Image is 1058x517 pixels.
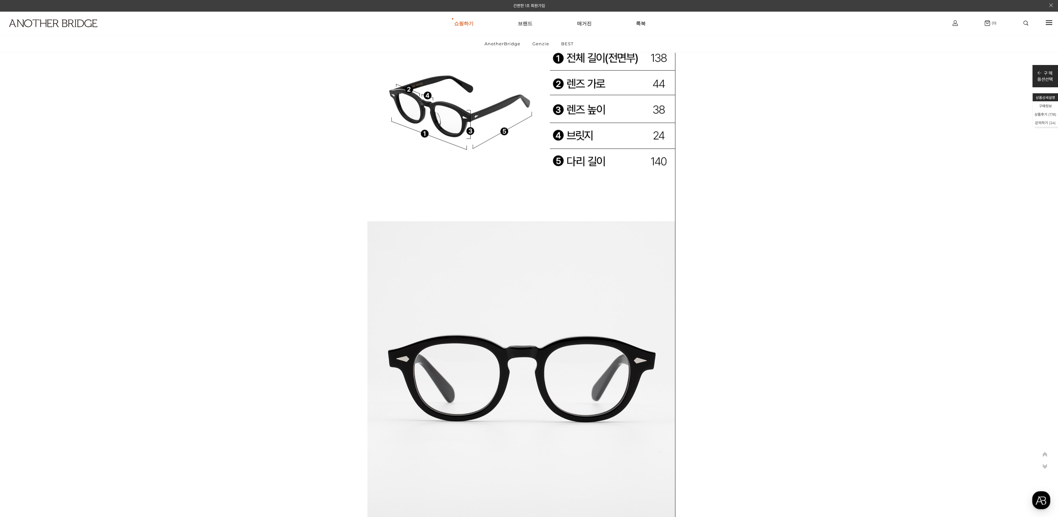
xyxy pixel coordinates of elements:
span: 설정 [100,215,108,220]
p: 구 매 [1037,70,1053,76]
a: 매거진 [577,12,591,35]
a: 홈 [2,205,43,221]
a: (0) [985,20,997,26]
span: 178 [1050,112,1055,117]
span: (0) [990,21,997,25]
a: Genzie [527,35,555,52]
a: AnotherBridge [479,35,526,52]
a: logo [3,19,162,43]
img: search [1023,21,1028,26]
span: 대화 [59,215,67,220]
a: 대화 [43,205,83,221]
a: 쇼핑하기 [454,12,474,35]
a: 브랜드 [518,12,532,35]
a: 설정 [83,205,124,221]
span: 홈 [20,215,24,220]
a: BEST [556,35,579,52]
img: logo [9,19,97,27]
a: 룩북 [636,12,646,35]
img: cart [985,20,990,26]
img: cart [953,20,958,26]
p: 옵션선택 [1037,76,1053,82]
a: 간편한 1초 회원가입 [513,3,545,8]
